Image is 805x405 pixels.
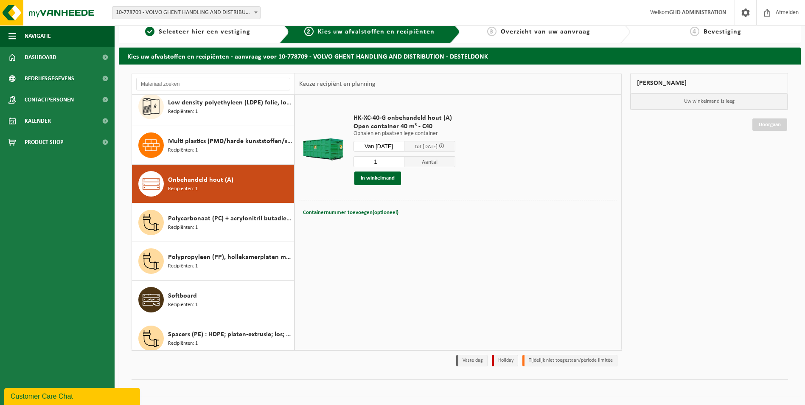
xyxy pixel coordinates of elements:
span: 10-778709 - VOLVO GHENT HANDLING AND DISTRIBUTION - DESTELDONK [112,6,261,19]
span: Contactpersonen [25,89,74,110]
span: Onbehandeld hout (A) [168,175,233,185]
span: Navigatie [25,25,51,47]
button: Multi plastics (PMD/harde kunststoffen/spanbanden/EPS/folie naturel/folie gemengd) Recipiënten: 1 [132,126,295,165]
a: 1Selecteer hier een vestiging [123,27,272,37]
strong: GHD ADMINISTRATION [669,9,726,16]
span: 1 [145,27,154,36]
span: Bevestiging [704,28,741,35]
span: Multi plastics (PMD/harde kunststoffen/spanbanden/EPS/folie naturel/folie gemengd) [168,136,292,146]
span: Containernummer toevoegen(optioneel) [303,210,398,215]
span: 10-778709 - VOLVO GHENT HANDLING AND DISTRIBUTION - DESTELDONK [112,7,260,19]
span: Low density polyethyleen (LDPE) folie, los, naturel [168,98,292,108]
button: Polycarbonaat (PC) + acrylonitril butadieen styreen (ABS) onbewerkt, gekleurd Recipiënten: 1 [132,203,295,242]
li: Holiday [492,355,518,366]
input: Selecteer datum [353,141,404,152]
button: Onbehandeld hout (A) Recipiënten: 1 [132,165,295,203]
span: Overzicht van uw aanvraag [501,28,590,35]
span: 2 [304,27,314,36]
span: 3 [487,27,496,36]
span: Recipiënten: 1 [168,262,198,270]
button: Polypropyleen (PP), hollekamerplaten met geweven PP, gekleurd Recipiënten: 1 [132,242,295,281]
span: Recipiënten: 1 [168,340,198,348]
button: Containernummer toevoegen(optioneel) [302,207,399,219]
span: Recipiënten: 1 [168,146,198,155]
span: Kalender [25,110,51,132]
span: HK-XC-40-G onbehandeld hout (A) [353,114,455,122]
div: [PERSON_NAME] [630,73,788,93]
span: tot [DATE] [415,144,438,149]
span: Softboard [168,291,197,301]
span: Spacers (PE) : HDPE; platen-extrusie; los; A ; bont [168,329,292,340]
span: Dashboard [25,47,56,68]
span: 4 [690,27,699,36]
li: Vaste dag [456,355,488,366]
button: In winkelmand [354,172,401,185]
div: Keuze recipiënt en planning [295,73,380,95]
span: Selecteer hier een vestiging [159,28,250,35]
span: Recipiënten: 1 [168,108,198,116]
span: Open container 40 m³ - C40 [353,122,455,131]
span: Recipiënten: 1 [168,185,198,193]
span: Bedrijfsgegevens [25,68,74,89]
span: Recipiënten: 1 [168,224,198,232]
p: Uw winkelmand is leeg [631,93,788,110]
button: Low density polyethyleen (LDPE) folie, los, naturel Recipiënten: 1 [132,87,295,126]
button: Spacers (PE) : HDPE; platen-extrusie; los; A ; bont Recipiënten: 1 [132,319,295,358]
h2: Kies uw afvalstoffen en recipiënten - aanvraag voor 10-778709 - VOLVO GHENT HANDLING AND DISTRIBU... [119,48,801,64]
li: Tijdelijk niet toegestaan/période limitée [522,355,617,366]
input: Materiaal zoeken [136,78,290,90]
span: Product Shop [25,132,63,153]
span: Kies uw afvalstoffen en recipiënten [318,28,435,35]
span: Aantal [404,156,455,167]
iframe: chat widget [4,386,142,405]
button: Softboard Recipiënten: 1 [132,281,295,319]
p: Ophalen en plaatsen lege container [353,131,455,137]
span: Polycarbonaat (PC) + acrylonitril butadieen styreen (ABS) onbewerkt, gekleurd [168,214,292,224]
span: Polypropyleen (PP), hollekamerplaten met geweven PP, gekleurd [168,252,292,262]
span: Recipiënten: 1 [168,301,198,309]
a: Doorgaan [752,118,787,131]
